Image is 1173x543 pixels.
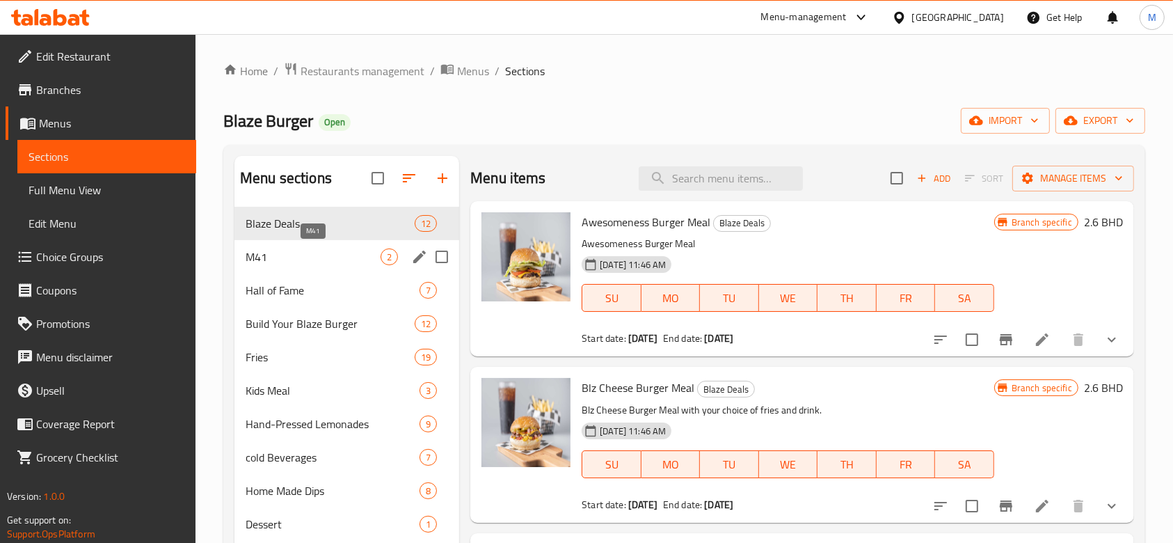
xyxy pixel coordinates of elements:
a: Edit menu item [1034,331,1051,348]
div: items [420,382,437,399]
a: Edit Restaurant [6,40,196,73]
span: MO [647,455,695,475]
span: 2 [381,251,397,264]
button: Add section [426,162,459,195]
span: Build Your Blaze Burger [246,315,415,332]
div: Dessert1 [234,507,459,541]
div: [GEOGRAPHIC_DATA] [912,10,1004,25]
span: Blaze Deals [714,215,770,231]
div: items [420,516,437,533]
span: Branch specific [1006,216,1078,229]
button: Branch-specific-item [989,323,1023,356]
div: Hand-Pressed Lemonades [246,416,420,432]
button: show more [1095,489,1128,523]
li: / [495,63,500,79]
div: Blaze Deals [697,381,755,398]
span: Dessert [246,516,420,533]
span: Sections [29,148,185,165]
li: / [273,63,278,79]
span: Choice Groups [36,249,185,265]
span: M [1148,10,1156,25]
span: 1.0.0 [43,487,65,505]
span: import [972,112,1039,129]
span: Select to update [957,325,987,354]
span: Branches [36,81,185,98]
span: Fries [246,349,415,365]
span: 9 [420,418,436,431]
span: Blz Cheese Burger Meal [582,377,694,398]
span: Edit Restaurant [36,48,185,65]
button: MO [641,450,701,478]
span: Restaurants management [301,63,424,79]
span: TU [705,455,753,475]
nav: breadcrumb [223,62,1145,80]
b: [DATE] [628,329,657,347]
a: Sections [17,140,196,173]
span: FR [882,288,930,308]
span: Open [319,116,351,128]
svg: Show Choices [1103,331,1120,348]
div: cold Beverages7 [234,441,459,474]
span: Awesomeness Burger Meal [582,212,710,233]
h2: Menu sections [240,168,332,189]
a: Restaurants management [284,62,424,80]
b: [DATE] [704,329,733,347]
button: TU [700,284,759,312]
span: Add item [911,168,956,189]
span: Blaze Deals [698,381,754,398]
span: cold Beverages [246,449,420,466]
span: Grocery Checklist [36,449,185,466]
div: items [415,349,437,365]
span: SA [941,455,989,475]
span: Kids Meal [246,382,420,399]
button: TH [817,284,877,312]
img: Blz Cheese Burger Meal [481,378,570,467]
span: M41 [246,249,381,265]
a: Coverage Report [6,407,196,441]
span: Add [915,171,952,187]
button: sort-choices [924,489,957,523]
span: 8 [420,485,436,498]
span: Menu disclaimer [36,349,185,365]
button: Branch-specific-item [989,489,1023,523]
span: 7 [420,284,436,297]
span: 19 [415,351,436,364]
span: 7 [420,451,436,464]
span: Sort sections [392,162,426,195]
div: Blaze Deals [246,215,415,232]
span: Hall of Fame [246,282,420,299]
button: MO [641,284,701,312]
svg: Show Choices [1103,498,1120,514]
div: items [415,215,437,232]
div: Menu-management [761,9,847,26]
span: TU [705,288,753,308]
span: TH [823,288,871,308]
button: SA [935,284,994,312]
a: Menu disclaimer [6,340,196,374]
a: Branches [6,73,196,107]
span: 3 [420,384,436,398]
span: 12 [415,217,436,230]
div: M412edit [234,240,459,274]
p: Blz Cheese Burger Meal with your choice of fries and drink. [582,402,994,419]
span: SA [941,288,989,308]
div: Blaze Deals12 [234,207,459,240]
div: Build Your Blaze Burger12 [234,307,459,340]
span: TH [823,455,871,475]
button: TH [817,450,877,478]
span: Branch specific [1006,381,1078,395]
img: Awesomeness Burger Meal [481,212,570,301]
span: Edit Menu [29,215,185,232]
span: WE [765,288,813,308]
span: End date: [663,496,702,514]
span: [DATE] 11:46 AM [594,258,671,271]
div: items [420,416,437,432]
button: SA [935,450,994,478]
div: items [420,282,437,299]
span: 1 [420,518,436,531]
